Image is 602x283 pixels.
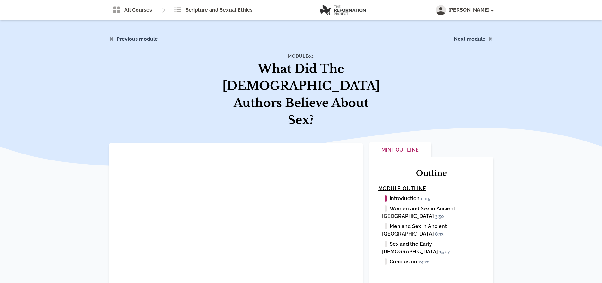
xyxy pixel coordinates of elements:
a: Next module [454,36,486,42]
h4: Module 02 [220,53,382,59]
button: [PERSON_NAME] [436,5,493,15]
span: 15:27 [439,249,453,255]
li: Women and Sex in Ancient [GEOGRAPHIC_DATA] [382,205,484,220]
h2: Outline [378,168,484,178]
a: Scripture and Sexual Ethics [170,4,256,16]
span: [PERSON_NAME] [448,6,493,14]
span: Scripture and Sexual Ethics [185,6,252,14]
span: 0:05 [421,196,433,202]
li: Introduction [382,195,484,202]
img: logo.png [320,5,366,15]
h1: What Did The [DEMOGRAPHIC_DATA] Authors Believe About Sex? [220,61,382,129]
span: All Courses [124,6,152,14]
li: Conclusion [382,258,484,266]
span: 3:50 [435,214,447,220]
span: 8:33 [435,232,447,237]
a: Previous module [117,36,158,42]
span: 24:22 [418,259,432,265]
h4: Module Outline [378,185,484,192]
button: Mini-Outline [369,142,431,159]
li: Sex and the Early [DEMOGRAPHIC_DATA] [382,240,484,256]
a: All Courses [109,4,156,16]
li: Men and Sex in Ancient [GEOGRAPHIC_DATA] [382,223,484,238]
